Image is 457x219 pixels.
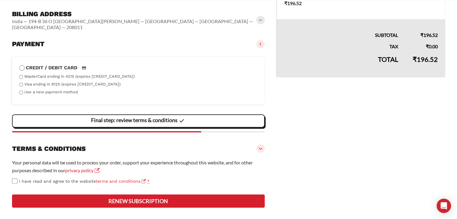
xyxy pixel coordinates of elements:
[19,65,25,70] input: Credit / Debit CardCredit / Debit Card
[277,39,405,50] th: Tax
[426,43,438,49] bdi: 0.00
[12,178,17,184] input: I have read and agree to the websiteterms and conditions *
[437,199,451,213] div: Open Intercom Messenger
[413,55,438,63] bdi: 196.52
[78,64,90,71] img: Credit / Debit Card
[96,179,146,184] a: terms and conditions
[420,32,438,38] bdi: 196.52
[12,18,257,30] vaadin-horizontal-layout: India — 194-B 36 O [GEOGRAPHIC_DATA][PERSON_NAME] — [GEOGRAPHIC_DATA] — [GEOGRAPHIC_DATA] — [GEOG...
[24,74,135,79] label: MasterCard ending in 4215 (expires [CREDIT_CARD_DATA])
[65,167,99,173] a: privacy policy
[277,50,405,77] th: Total
[12,159,265,174] p: Your personal data will be used to process your order, support your experience throughout this we...
[19,179,146,184] span: I have read and agree to the website
[12,194,265,208] button: Renew subscription
[284,0,302,6] bdi: 196.52
[284,0,287,6] span: ₹
[12,40,44,48] h3: Payment
[420,32,423,38] span: ₹
[12,114,265,127] vaadin-button: Final step: review terms & conditions
[413,55,417,63] span: ₹
[12,10,257,18] h3: Billing address
[19,64,257,72] label: Credit / Debit Card
[24,90,78,94] label: Use a new payment method
[277,19,405,39] th: Subtotal
[426,43,429,49] span: ₹
[24,82,121,86] label: Visa ending in 9125 (expires [CREDIT_CARD_DATA])
[12,145,86,153] h3: Terms & conditions
[147,179,150,184] abbr: required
